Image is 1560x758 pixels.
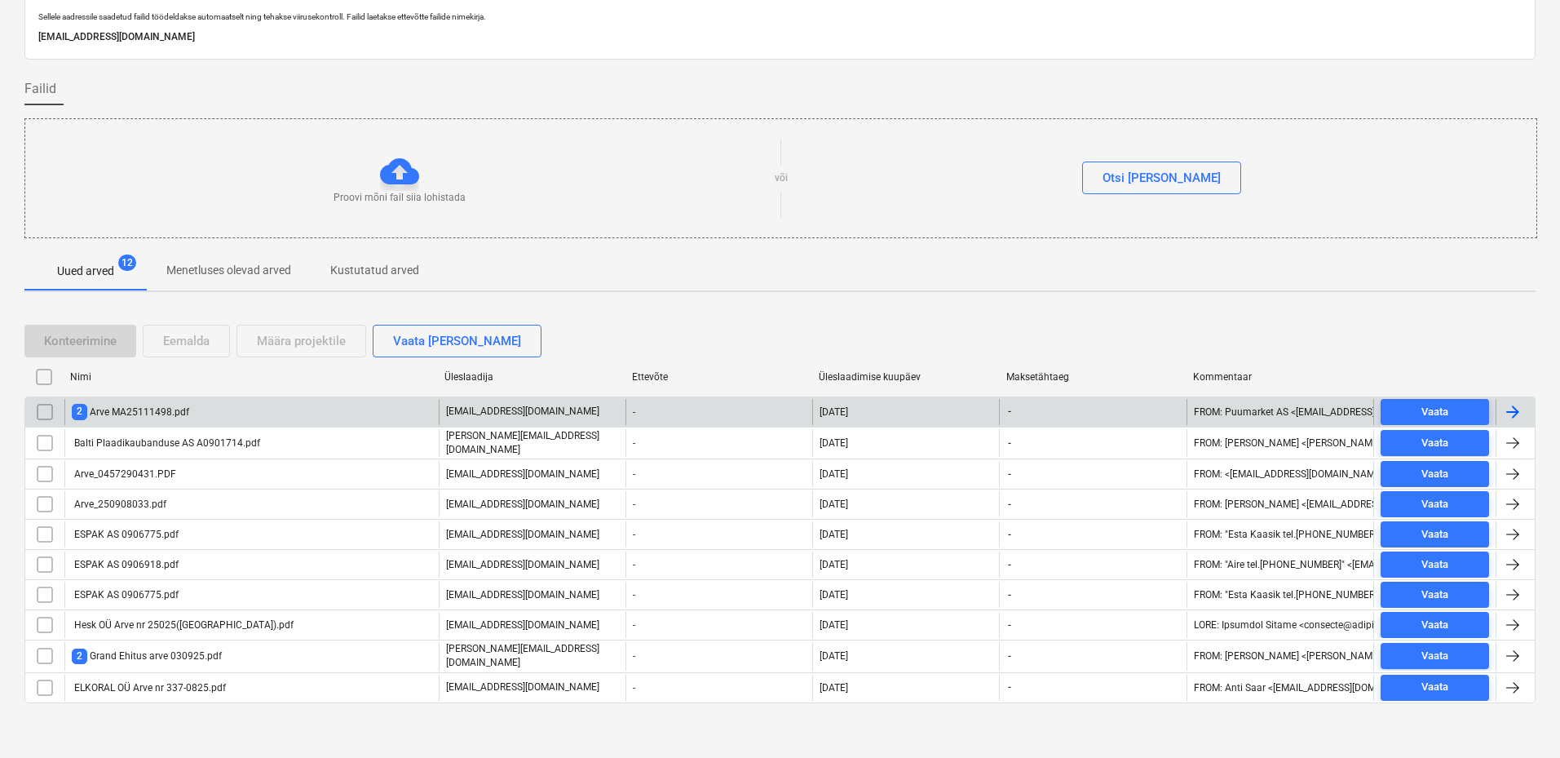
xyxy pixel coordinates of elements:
div: - [625,675,812,701]
div: Proovi mõni fail siia lohistadavõiOtsi [PERSON_NAME] [24,118,1537,238]
p: Uued arved [57,263,114,280]
span: 12 [118,255,136,271]
div: Kommentaar [1193,371,1368,383]
div: Vaata [1421,434,1448,453]
span: - [1006,618,1013,632]
span: Failid [24,79,56,99]
div: [DATE] [820,559,848,570]
button: Vaata [1381,612,1489,638]
span: - [1006,437,1013,450]
p: [EMAIL_ADDRESS][DOMAIN_NAME] [446,558,599,572]
div: - [625,491,812,517]
span: - [1006,680,1013,694]
button: Vaata [1381,491,1489,517]
div: Otsi [PERSON_NAME] [1103,167,1221,188]
div: ESPAK AS 0906918.pdf [72,559,179,570]
div: Üleslaadija [444,371,619,383]
p: [EMAIL_ADDRESS][DOMAIN_NAME] [446,680,599,694]
p: [EMAIL_ADDRESS][DOMAIN_NAME] [446,618,599,632]
div: [DATE] [820,589,848,601]
button: Vaata [1381,675,1489,701]
p: [EMAIL_ADDRESS][DOMAIN_NAME] [38,29,1522,46]
span: 2 [72,649,87,664]
span: - [1006,498,1013,512]
div: Vaata [1421,465,1448,484]
button: Vaata [1381,521,1489,547]
div: Hesk OÜ Arve nr 25025([GEOGRAPHIC_DATA]).pdf [72,619,294,631]
div: ESPAK AS 0906775.pdf [72,529,179,540]
div: Nimi [70,371,431,383]
div: Arve_0457290431.PDF [72,468,176,480]
div: Vaata [1421,647,1448,666]
div: - [625,612,812,638]
p: [PERSON_NAME][EMAIL_ADDRESS][DOMAIN_NAME] [446,642,619,670]
div: ESPAK AS 0906775.pdf [72,589,179,601]
span: - [1006,405,1013,419]
span: - [1006,528,1013,542]
iframe: Chat Widget [1478,680,1560,758]
p: Proovi mõni fail siia lohistada [334,191,466,205]
span: - [1006,468,1013,481]
p: [EMAIL_ADDRESS][DOMAIN_NAME] [446,498,599,512]
div: Vaata [1421,525,1448,544]
p: [EMAIL_ADDRESS][DOMAIN_NAME] [446,405,599,419]
div: Maksetähtaeg [1006,371,1181,383]
div: Vaata [PERSON_NAME] [393,330,521,352]
div: Ettevõte [632,371,807,383]
div: Vaata [1421,556,1448,574]
div: [DATE] [820,437,848,449]
div: Üleslaadimise kuupäev [819,371,993,383]
button: Vaata [1381,430,1489,456]
button: Vaata [1381,399,1489,425]
div: Arve_250908033.pdf [72,499,166,510]
span: 2 [72,404,87,419]
p: Menetluses olevad arved [166,262,291,279]
p: [EMAIL_ADDRESS][DOMAIN_NAME] [446,468,599,481]
div: Grand Ehitus arve 030925.pdf [72,649,222,664]
div: - [625,521,812,547]
div: [DATE] [820,650,848,662]
span: - [1006,649,1013,663]
div: - [625,461,812,487]
p: Kustutatud arved [330,262,419,279]
button: Vaata [1381,582,1489,608]
div: ELKORAL OÜ Arve nr 337-0825.pdf [72,682,226,694]
div: [DATE] [820,682,848,694]
button: Vaata [PERSON_NAME] [373,325,541,357]
p: [EMAIL_ADDRESS][DOMAIN_NAME] [446,528,599,542]
div: Vaata [1421,403,1448,422]
span: - [1006,558,1013,572]
p: Sellele aadressile saadetud failid töödeldakse automaatselt ning tehakse viirusekontroll. Failid ... [38,11,1522,22]
p: [EMAIL_ADDRESS][DOMAIN_NAME] [446,588,599,602]
div: - [625,642,812,670]
button: Vaata [1381,461,1489,487]
div: Vaata [1421,495,1448,514]
div: [DATE] [820,619,848,631]
div: [DATE] [820,468,848,480]
div: - [625,552,812,578]
div: [DATE] [820,529,848,540]
div: Vaata [1421,586,1448,605]
span: - [1006,588,1013,602]
p: [PERSON_NAME][EMAIL_ADDRESS][DOMAIN_NAME] [446,429,619,457]
div: Balti Plaadikaubanduse AS A0901714.pdf [72,437,260,449]
p: või [775,171,788,185]
button: Otsi [PERSON_NAME] [1082,162,1241,194]
div: [DATE] [820,406,848,418]
div: - [625,399,812,425]
div: Vaata [1421,678,1448,697]
div: - [625,429,812,457]
div: Vaata [1421,616,1448,635]
button: Vaata [1381,643,1489,669]
div: [DATE] [820,499,848,510]
div: - [625,582,812,608]
div: Arve MA25111498.pdf [72,404,189,419]
button: Vaata [1381,552,1489,578]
